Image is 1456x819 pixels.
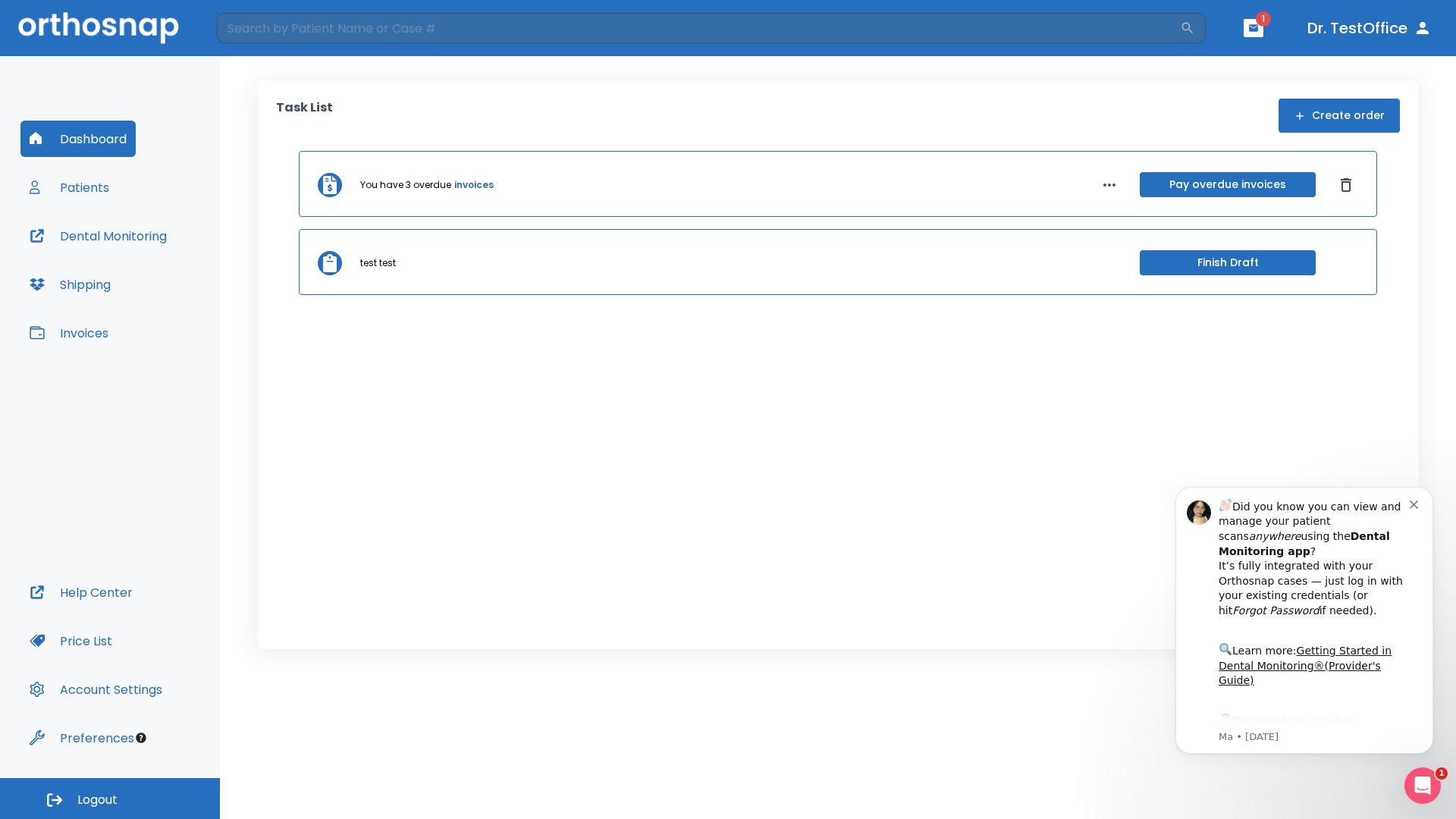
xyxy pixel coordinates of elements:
[20,574,142,610] button: Help Center
[1279,99,1400,133] button: Create order
[1140,172,1316,197] button: Pay overdue invoices
[20,121,136,157] button: Dashboard
[217,13,1180,43] input: Search by Patient Name or Case #
[134,731,148,745] div: Tooltip anchor
[20,315,118,351] button: Invoices
[20,623,121,659] button: Price List
[454,178,494,192] a: invoices
[20,266,120,303] button: Shipping
[18,12,179,43] img: Orthosnap
[20,218,176,254] button: Dental Monitoring
[20,671,171,708] button: Account Settings
[360,256,396,270] p: test test
[20,720,143,756] button: Preferences
[20,169,118,206] button: Patients
[1436,767,1448,780] span: 1
[1256,11,1271,27] span: 1
[1153,468,1456,811] iframe: Intercom notifications message
[77,792,118,808] span: Logout
[1334,173,1358,197] button: Dismiss
[1404,767,1441,804] iframe: Intercom live chat
[360,178,451,192] p: You have 3 overdue
[1140,250,1316,275] button: Finish Draft
[1301,14,1438,42] button: Dr. TestOffice
[276,99,333,133] p: Task List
